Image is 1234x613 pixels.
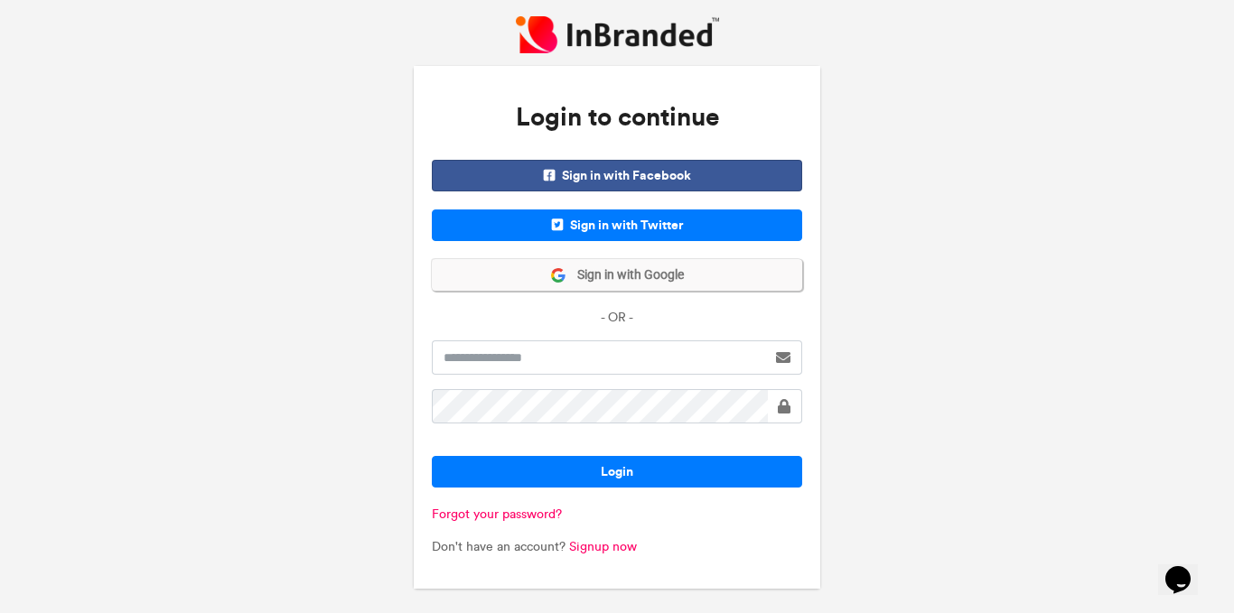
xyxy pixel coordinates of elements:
[432,456,802,488] button: Login
[432,506,562,522] a: Forgot your password?
[432,309,802,327] p: - OR -
[432,160,802,191] span: Sign in with Facebook
[1158,541,1216,595] iframe: chat widget
[432,84,802,151] h3: Login to continue
[516,16,719,53] img: InBranded Logo
[432,209,802,241] span: Sign in with Twitter
[566,266,684,284] span: Sign in with Google
[432,538,802,556] p: Don't have an account?
[569,539,637,554] a: Signup now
